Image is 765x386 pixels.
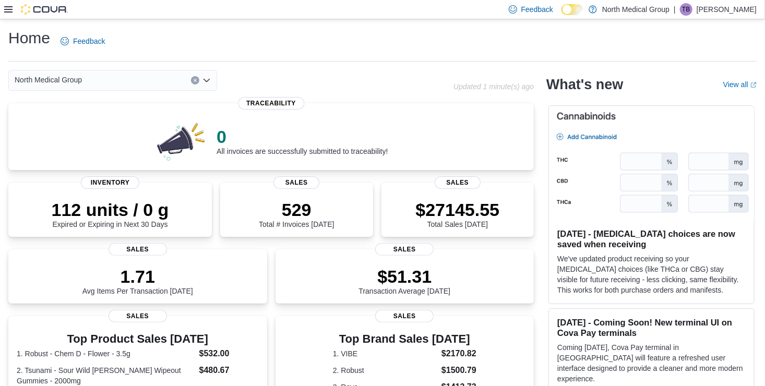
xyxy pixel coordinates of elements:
div: Expired or Expiring in Next 30 Days [52,199,169,228]
dd: $1500.79 [441,364,476,377]
span: Inventory [81,176,139,189]
button: Clear input [191,76,199,85]
dd: $2170.82 [441,347,476,360]
span: Sales [375,243,434,256]
span: Sales [435,176,481,189]
dt: 1. Robust - Chem D - Flower - 3.5g [17,348,195,359]
svg: External link [750,82,757,88]
dt: 1. VIBE [333,348,437,359]
span: Sales [109,310,167,322]
h3: [DATE] - Coming Soon! New terminal UI on Cova Pay terminals [557,317,746,338]
span: Sales [273,176,319,189]
div: Total Sales [DATE] [416,199,500,228]
img: 0 [154,120,209,162]
button: Open list of options [202,76,211,85]
dt: 2. Robust [333,365,437,376]
p: 0 [217,126,388,147]
p: $27145.55 [416,199,500,220]
a: Feedback [56,31,109,52]
span: TB [682,3,690,16]
h1: Home [8,28,50,49]
input: Dark Mode [561,4,583,15]
dd: $532.00 [199,347,259,360]
a: View allExternal link [723,80,757,89]
div: All invoices are successfully submitted to traceability! [217,126,388,155]
h3: [DATE] - [MEDICAL_DATA] choices are now saved when receiving [557,228,746,249]
span: Traceability [238,97,304,110]
span: Feedback [73,36,105,46]
div: Total # Invoices [DATE] [259,199,334,228]
div: Avg Items Per Transaction [DATE] [82,266,193,295]
p: 112 units / 0 g [52,199,169,220]
span: Feedback [521,4,553,15]
dd: $480.67 [199,364,259,377]
p: We've updated product receiving so your [MEDICAL_DATA] choices (like THCa or CBG) stay visible fo... [557,254,746,295]
dt: 2. Tsunami - Sour Wild [PERSON_NAME] Wipeout Gummies - 2000mg [17,365,195,386]
p: Updated 1 minute(s) ago [453,82,534,91]
p: $51.31 [359,266,451,287]
h3: Top Brand Sales [DATE] [333,333,476,345]
div: Transaction Average [DATE] [359,266,451,295]
span: Sales [375,310,434,322]
p: Coming [DATE], Cova Pay terminal in [GEOGRAPHIC_DATA] will feature a refreshed user interface des... [557,342,746,384]
p: North Medical Group [602,3,670,16]
span: North Medical Group [15,74,82,86]
span: Sales [109,243,167,256]
p: [PERSON_NAME] [697,3,757,16]
h3: Top Product Sales [DATE] [17,333,259,345]
h2: What's new [546,76,623,93]
p: 529 [259,199,334,220]
img: Cova [21,4,68,15]
div: Terrah Basler [680,3,692,16]
p: | [674,3,676,16]
p: 1.71 [82,266,193,287]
